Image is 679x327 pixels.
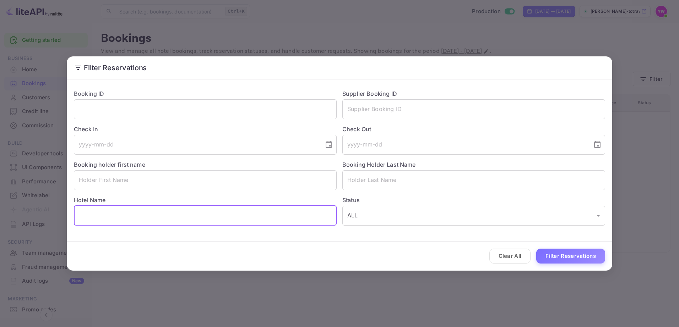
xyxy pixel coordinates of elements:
[74,90,104,97] label: Booking ID
[536,249,605,264] button: Filter Reservations
[342,90,397,97] label: Supplier Booking ID
[590,138,604,152] button: Choose date
[342,206,605,226] div: ALL
[342,170,605,190] input: Holder Last Name
[342,125,605,133] label: Check Out
[74,196,106,204] label: Hotel Name
[74,206,337,226] input: Hotel Name
[74,135,319,155] input: yyyy-mm-dd
[74,161,145,168] label: Booking holder first name
[489,249,531,264] button: Clear All
[322,138,336,152] button: Choose date
[342,196,605,204] label: Status
[342,135,587,155] input: yyyy-mm-dd
[342,99,605,119] input: Supplier Booking ID
[74,125,337,133] label: Check In
[342,161,416,168] label: Booking Holder Last Name
[74,99,337,119] input: Booking ID
[67,56,612,79] h2: Filter Reservations
[74,170,337,190] input: Holder First Name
